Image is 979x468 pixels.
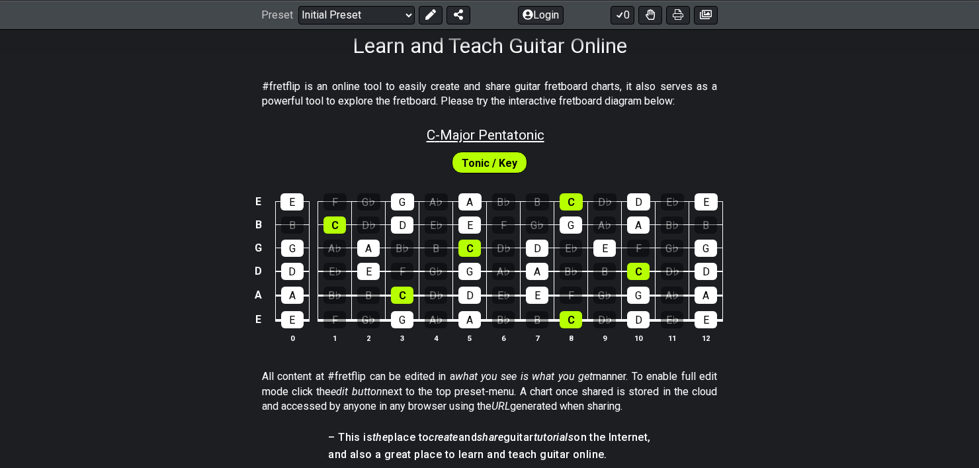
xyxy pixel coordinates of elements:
[593,216,616,234] div: A♭
[627,263,650,280] div: C
[323,193,347,211] div: F
[391,311,413,328] div: G
[281,311,304,328] div: E
[281,287,304,304] div: A
[694,5,718,24] button: Create image
[391,216,413,234] div: D
[627,240,650,257] div: F
[588,331,622,345] th: 9
[323,311,346,328] div: F
[661,311,683,328] div: E♭
[357,240,380,257] div: A
[298,5,415,24] select: Preset
[357,193,380,211] div: G♭
[627,311,650,328] div: D
[492,216,515,234] div: F
[560,216,582,234] div: G
[458,240,481,257] div: C
[560,287,582,304] div: F
[695,240,717,257] div: G
[611,5,634,24] button: 0
[593,311,616,328] div: D♭
[593,263,616,280] div: B
[656,331,689,345] th: 11
[661,193,684,211] div: E♭
[425,240,447,257] div: B
[425,263,447,280] div: G♭
[458,216,481,234] div: E
[251,283,267,307] td: A
[251,236,267,259] td: G
[386,331,419,345] th: 3
[391,193,414,211] div: G
[491,400,510,412] em: URL
[526,263,548,280] div: A
[627,287,650,304] div: G
[526,240,548,257] div: D
[492,193,515,211] div: B♭
[518,5,564,24] button: Login
[695,311,717,328] div: E
[425,216,447,234] div: E♭
[689,331,723,345] th: 12
[458,287,481,304] div: D
[261,9,293,21] span: Preset
[526,216,548,234] div: G♭
[447,5,470,24] button: Share Preset
[251,190,267,213] td: E
[593,287,616,304] div: G♭
[526,287,548,304] div: E
[666,5,690,24] button: Print
[429,431,458,444] em: create
[458,193,482,211] div: A
[560,311,582,328] div: C
[425,193,448,211] div: A♭
[526,311,548,328] div: B
[627,216,650,234] div: A
[251,307,267,332] td: E
[281,263,304,280] div: D
[458,263,481,280] div: G
[357,216,380,234] div: D♭
[492,287,515,304] div: E♭
[425,311,447,328] div: A♭
[419,5,443,24] button: Edit Preset
[695,216,717,234] div: B
[357,263,380,280] div: E
[318,331,352,345] th: 1
[391,263,413,280] div: F
[560,193,583,211] div: C
[487,331,521,345] th: 6
[323,287,346,304] div: B♭
[357,287,380,304] div: B
[280,193,304,211] div: E
[462,154,517,173] span: First enable full edit mode to edit
[695,287,717,304] div: A
[281,216,304,234] div: B
[419,331,453,345] th: 4
[458,311,481,328] div: A
[554,331,588,345] th: 8
[492,240,515,257] div: D♭
[262,369,717,414] p: All content at #fretflip can be edited in a manner. To enable full edit mode click the next to th...
[560,240,582,257] div: E♭
[695,263,717,280] div: D
[492,311,515,328] div: B♭
[251,259,267,283] td: D
[323,240,346,257] div: A♭
[661,216,683,234] div: B♭
[353,33,627,58] h1: Learn and Teach Guitar Online
[262,79,717,109] p: #fretflip is an online tool to easily create and share guitar fretboard charts, it also serves as...
[627,193,650,211] div: D
[560,263,582,280] div: B♭
[328,430,650,445] h4: – This is place to and guitar on the Internet,
[622,331,656,345] th: 10
[331,385,382,398] em: edit button
[661,287,683,304] div: A♭
[251,213,267,236] td: B
[275,331,309,345] th: 0
[521,331,554,345] th: 7
[593,240,616,257] div: E
[492,263,515,280] div: A♭
[391,287,413,304] div: C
